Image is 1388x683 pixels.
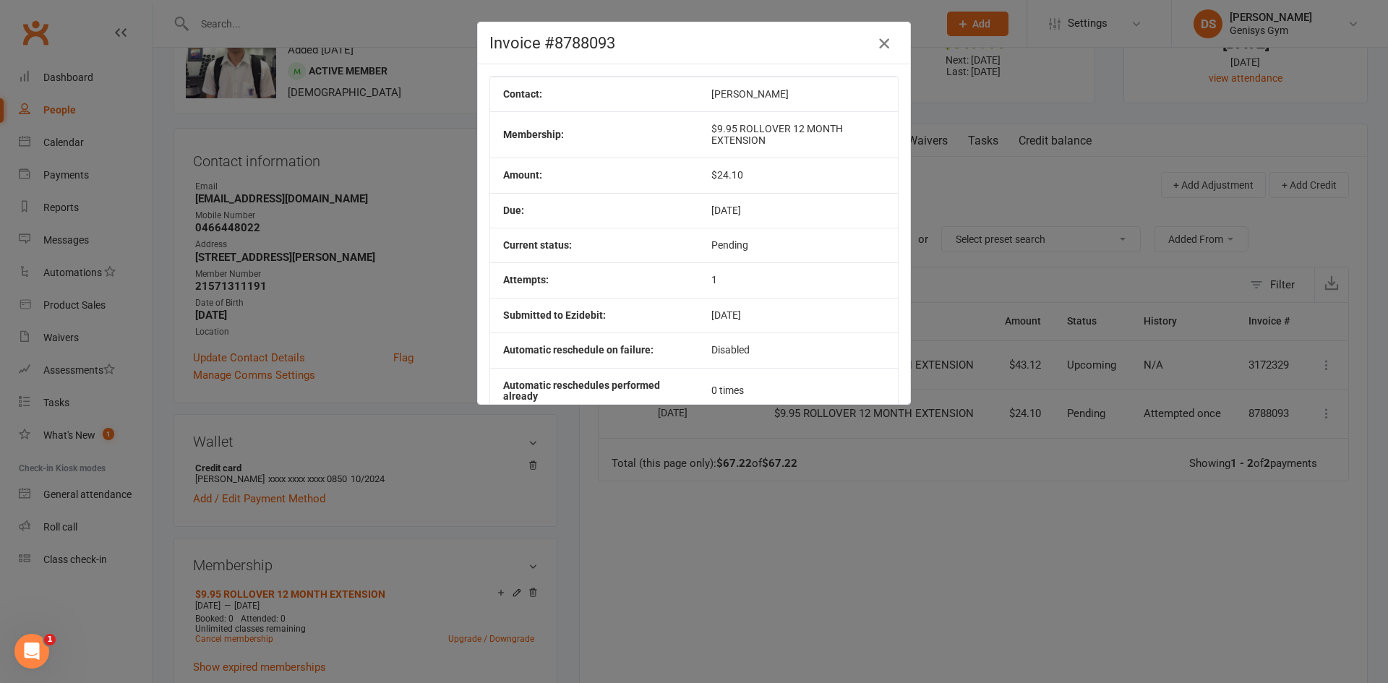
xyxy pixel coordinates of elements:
[503,344,654,356] b: Automatic reschedule on failure:
[698,158,899,192] td: $24.10
[698,228,899,262] td: Pending
[698,111,899,158] td: $9.95 ROLLOVER 12 MONTH EXTENSION
[873,32,896,55] button: Close
[503,309,606,321] b: Submitted to Ezidebit:
[14,634,49,669] iframe: Intercom live chat
[503,239,572,251] b: Current status:
[698,77,899,111] td: [PERSON_NAME]
[698,332,899,367] td: Disabled
[698,262,899,297] td: 1
[503,205,524,216] b: Due:
[698,368,899,414] td: 0 times
[698,298,899,332] td: [DATE]
[698,193,899,228] td: [DATE]
[503,88,542,100] b: Contact:
[503,169,542,181] b: Amount:
[44,634,56,645] span: 1
[503,129,564,140] b: Membership:
[489,34,899,52] h4: Invoice #8788093
[503,379,660,402] b: Automatic reschedules performed already
[503,274,549,285] b: Attempts:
